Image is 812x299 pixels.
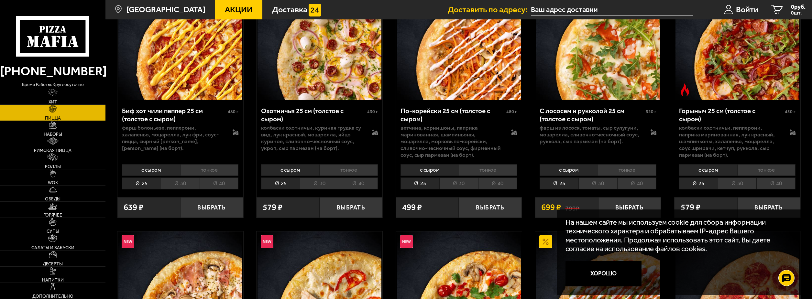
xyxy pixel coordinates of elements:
[718,177,757,189] li: 30
[48,181,58,185] span: WOK
[126,5,205,14] span: [GEOGRAPHIC_DATA]
[47,229,59,234] span: Супы
[791,10,806,16] span: 0 шт.
[459,197,522,218] button: Выбрать
[319,164,378,176] li: тонкое
[565,218,788,253] p: На нашем сайте мы используем cookie для сбора информации технического характера и обрабатываем IP...
[540,124,642,145] p: фарш из лосося, томаты, сыр сулугуни, моцарелла, сливочно-чесночный соус, руккола, сыр пармезан (...
[448,5,531,14] span: Доставить по адресу:
[180,197,243,218] button: Выбрать
[401,164,459,176] li: с сыром
[367,109,378,114] span: 430 г
[300,177,339,189] li: 30
[565,203,579,212] s: 799 ₽
[263,203,282,212] span: 579 ₽
[401,177,439,189] li: 25
[646,109,656,114] span: 520 г
[540,177,578,189] li: 25
[122,124,224,152] p: фарш болоньезе, пепперони, халапеньо, моцарелла, лук фри, соус-пицца, сырный [PERSON_NAME], [PERS...
[309,4,321,16] img: 15daf4d41897b9f0e9f617042186c801.svg
[679,177,718,189] li: 25
[737,197,800,218] button: Выбрать
[565,261,642,286] button: Хорошо
[161,177,200,189] li: 30
[531,4,693,16] input: Ваш адрес доставки
[45,165,61,169] span: Роллы
[45,116,61,121] span: Пицца
[506,109,517,114] span: 480 г
[598,164,656,176] li: тонкое
[180,164,239,176] li: тонкое
[578,177,617,189] li: 30
[737,164,796,176] li: тонкое
[42,278,64,283] span: Напитки
[122,177,161,189] li: 25
[124,203,143,212] span: 639 ₽
[320,197,383,218] button: Выбрать
[401,107,505,123] div: По-корейски 25 см (толстое с сыром)
[478,177,517,189] li: 40
[43,213,62,218] span: Горячее
[598,197,661,218] button: Выбрать
[540,107,644,123] div: С лососем и рукколой 25 см (толстое с сыром)
[679,164,737,176] li: с сыром
[261,164,319,176] li: с сыром
[679,107,783,123] div: Горыныч 25 см (толстое с сыром)
[122,107,226,123] div: Биф хот чили пеппер 25 см (толстое с сыром)
[261,235,273,248] img: Новинка
[43,262,63,266] span: Десерты
[32,294,73,299] span: Дополнительно
[272,5,307,14] span: Доставка
[122,164,180,176] li: с сыром
[678,83,691,96] img: Острое блюдо
[400,235,413,248] img: Новинка
[339,177,378,189] li: 40
[200,177,239,189] li: 40
[439,177,478,189] li: 30
[681,203,700,212] span: 579 ₽
[756,177,796,189] li: 40
[261,124,363,152] p: колбаски охотничьи, куриная грудка су-вид, лук красный, моцарелла, яйцо куриное, сливочно-чесночн...
[122,235,134,248] img: Новинка
[34,148,71,153] span: Римская пицца
[791,4,806,10] span: 0 руб.
[540,164,598,176] li: с сыром
[401,124,503,158] p: ветчина, корнишоны, паприка маринованная, шампиньоны, моцарелла, морковь по-корейски, сливочно-че...
[679,124,781,158] p: колбаски Охотничьи, пепперони, паприка маринованная, лук красный, шампиньоны, халапеньо, моцарелл...
[541,203,561,212] span: 699 ₽
[785,109,796,114] span: 430 г
[31,246,74,250] span: Салаты и закуски
[44,132,62,137] span: Наборы
[459,164,517,176] li: тонкое
[49,100,57,104] span: Хит
[402,203,422,212] span: 499 ₽
[225,5,253,14] span: Акции
[45,197,60,201] span: Обеды
[228,109,238,114] span: 480 г
[261,107,365,123] div: Охотничья 25 см (толстое с сыром)
[539,235,552,248] img: Акционный
[261,177,300,189] li: 25
[736,5,758,14] span: Войти
[617,177,656,189] li: 40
